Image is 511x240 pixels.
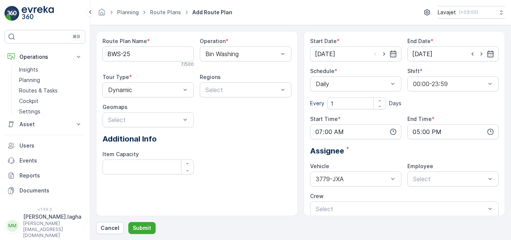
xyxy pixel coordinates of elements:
[128,222,156,234] button: Submit
[19,157,82,164] p: Events
[181,61,194,67] p: 7 / 500
[19,172,82,179] p: Reports
[407,163,433,169] label: Employee
[102,133,157,145] span: Additional Info
[191,9,234,16] span: Add Route Plan
[19,66,38,73] p: Insights
[407,46,499,61] input: dd/mm/yyyy
[108,115,181,124] p: Select
[200,74,221,80] label: Regions
[101,224,119,232] p: Cancel
[310,145,344,157] span: Assignee
[200,38,226,44] label: Operation
[73,34,80,40] p: ⌘B
[4,168,85,183] a: Reports
[407,68,420,74] label: Shift
[19,187,82,194] p: Documents
[98,11,106,17] a: Homepage
[16,64,85,75] a: Insights
[19,87,58,94] p: Routes & Tasks
[16,75,85,85] a: Planning
[310,193,324,199] label: Crew
[4,49,85,64] button: Operations
[407,116,432,122] label: End Time
[133,224,151,232] p: Submit
[19,53,70,61] p: Operations
[19,121,70,128] p: Asset
[23,221,81,239] p: [PERSON_NAME][EMAIL_ADDRESS][DOMAIN_NAME]
[19,76,40,84] p: Planning
[310,100,324,107] p: Every
[4,183,85,198] a: Documents
[102,38,147,44] label: Route Plan Name
[23,213,81,221] p: [PERSON_NAME].lagha
[316,204,486,213] p: Select
[102,74,129,80] label: Tour Type
[6,220,18,232] div: MM
[205,85,278,94] p: Select
[310,163,329,169] label: Vehicle
[310,116,338,122] label: Start Time
[310,38,337,44] label: Start Date
[16,106,85,117] a: Settings
[4,6,19,21] img: logo
[22,6,54,21] img: logo_light-DOdMpM7g.png
[102,104,128,110] label: Geomaps
[310,46,401,61] input: dd/mm/yyyy
[413,174,486,183] p: Select
[16,85,85,96] a: Routes & Tasks
[19,142,82,149] p: Users
[19,108,40,115] p: Settings
[4,138,85,153] a: Users
[389,100,401,107] p: Days
[4,213,85,239] button: MM[PERSON_NAME].lagha[PERSON_NAME][EMAIL_ADDRESS][DOMAIN_NAME]
[4,117,85,132] button: Asset
[438,6,505,19] button: Lavajet(+03:00)
[102,151,139,157] label: Item Capacity
[19,97,39,105] p: Cockpit
[4,207,85,212] span: v 1.49.0
[438,9,456,16] p: Lavajet
[459,9,478,15] p: ( +03:00 )
[4,153,85,168] a: Events
[310,68,334,74] label: Schedule
[407,38,431,44] label: End Date
[117,9,139,15] a: Planning
[96,222,124,234] button: Cancel
[150,9,181,15] a: Route Plans
[16,96,85,106] a: Cockpit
